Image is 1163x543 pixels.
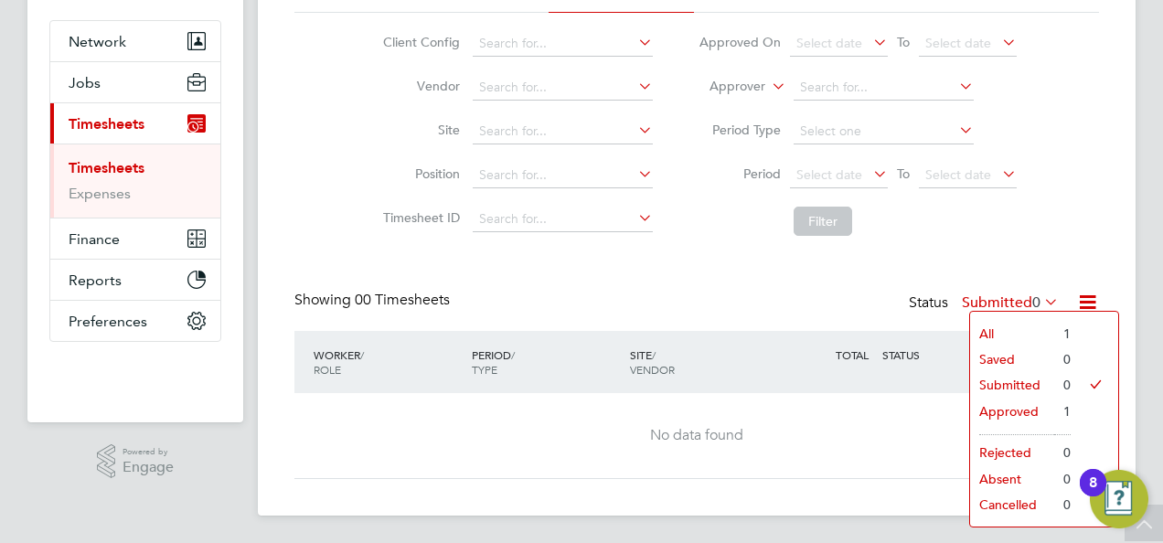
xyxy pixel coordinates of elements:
img: fastbook-logo-retina.png [50,360,221,389]
span: Powered by [123,444,174,460]
span: TYPE [472,362,497,377]
label: Approver [683,78,765,96]
span: VENDOR [630,362,675,377]
span: TOTAL [836,347,869,362]
li: Absent [970,466,1054,492]
li: Approved [970,399,1054,424]
label: Vendor [378,78,460,94]
span: / [511,347,515,362]
div: STATUS [878,338,973,371]
li: 0 [1054,492,1071,517]
button: Reports [50,260,220,300]
a: Powered byEngage [97,444,175,479]
li: All [970,321,1054,346]
div: 8 [1089,483,1097,506]
input: Select one [794,119,974,144]
li: 0 [1054,466,1071,492]
a: Go to home page [49,360,221,389]
div: Showing [294,291,453,310]
span: Engage [123,460,174,475]
input: Search for... [794,75,974,101]
span: To [891,162,915,186]
div: SITE [625,338,784,386]
span: Network [69,33,126,50]
input: Search for... [473,163,653,188]
div: Status [909,291,1062,316]
input: Search for... [473,31,653,57]
div: Timesheets [50,144,220,218]
span: Preferences [69,313,147,330]
label: Submitted [962,293,1059,312]
a: Expenses [69,185,131,202]
label: Site [378,122,460,138]
li: Cancelled [970,492,1054,517]
button: Network [50,21,220,61]
span: Jobs [69,74,101,91]
span: Timesheets [69,115,144,133]
button: Timesheets [50,103,220,144]
span: Finance [69,230,120,248]
li: 1 [1054,321,1071,346]
input: Search for... [473,75,653,101]
span: Select date [925,166,991,183]
div: No data found [313,426,1081,445]
div: WORKER [309,338,467,386]
label: Client Config [378,34,460,50]
span: / [360,347,364,362]
span: 00 Timesheets [355,291,450,309]
a: Timesheets [69,159,144,176]
li: 0 [1054,440,1071,465]
li: Submitted [970,372,1054,398]
button: Preferences [50,301,220,341]
label: Period [699,165,781,182]
label: Position [378,165,460,182]
span: ROLE [314,362,341,377]
button: Finance [50,218,220,259]
span: Select date [925,35,991,51]
label: Timesheet ID [378,209,460,226]
button: Open Resource Center, 8 new notifications [1090,470,1148,528]
span: Reports [69,271,122,289]
button: Jobs [50,62,220,102]
label: Period Type [699,122,781,138]
li: Saved [970,346,1054,372]
span: To [891,30,915,54]
input: Search for... [473,119,653,144]
span: / [652,347,656,362]
li: 1 [1054,399,1071,424]
span: Select date [796,35,862,51]
input: Search for... [473,207,653,232]
li: 0 [1054,372,1071,398]
li: Rejected [970,440,1054,465]
li: 0 [1054,346,1071,372]
span: 0 [1032,293,1040,312]
span: Select date [796,166,862,183]
label: Approved On [699,34,781,50]
div: PERIOD [467,338,625,386]
button: Filter [794,207,852,236]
